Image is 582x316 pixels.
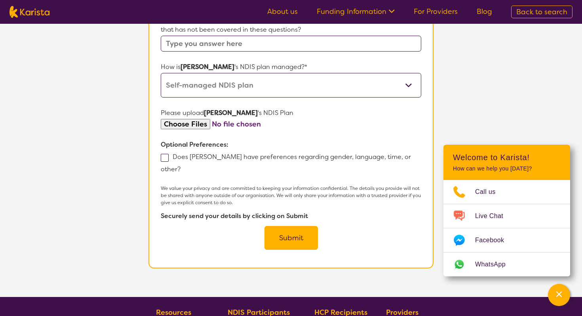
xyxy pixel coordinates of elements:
[511,6,572,18] a: Back to search
[475,186,505,198] span: Call us
[267,7,298,16] a: About us
[414,7,458,16] a: For Providers
[161,36,421,52] input: Type you answer here
[161,61,421,73] p: How is 's NDIS plan managed?*
[161,185,421,206] p: We value your privacy and are committed to keeping your information confidential. The details you...
[548,284,570,306] button: Channel Menu
[453,165,561,172] p: How can we help you [DATE]?
[317,7,395,16] a: Funding Information
[181,63,234,71] strong: [PERSON_NAME]
[475,234,514,246] span: Facebook
[204,109,258,117] strong: [PERSON_NAME]
[453,153,561,162] h2: Welcome to Karista!
[443,145,570,276] div: Channel Menu
[443,180,570,276] ul: Choose channel
[161,153,411,173] label: Does [PERSON_NAME] have preferences regarding gender, language, time, or other?
[475,210,513,222] span: Live Chat
[516,7,567,17] span: Back to search
[443,253,570,276] a: Web link opens in a new tab.
[475,259,515,270] span: WhatsApp
[161,140,228,149] b: Optional Preferences:
[161,107,421,119] p: Please upload 's NDIS Plan
[264,226,318,250] button: Submit
[161,212,308,220] b: Securely send your details by clicking on Submit
[10,6,49,18] img: Karista logo
[477,7,492,16] a: Blog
